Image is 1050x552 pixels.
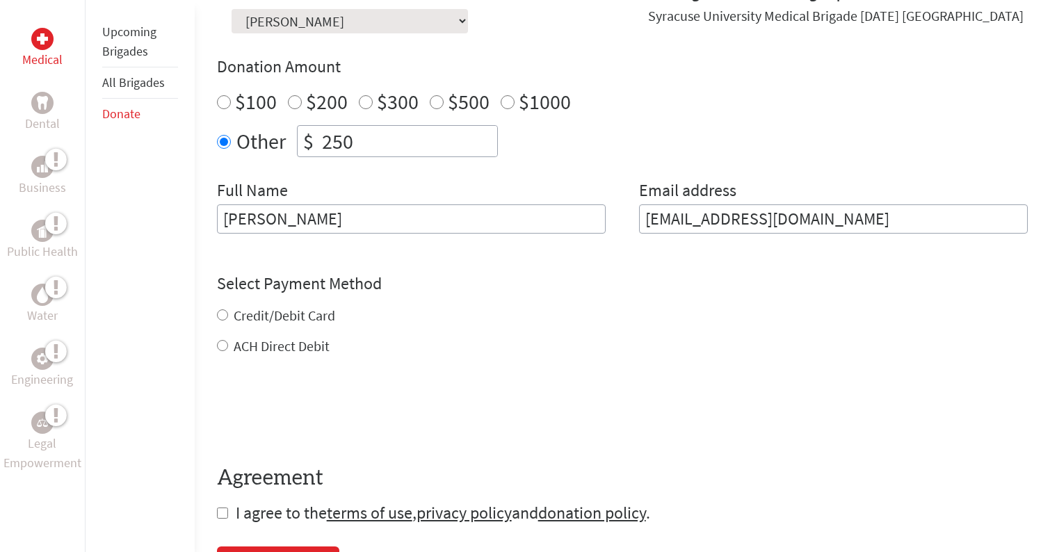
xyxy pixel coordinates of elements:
img: Water [37,286,48,302]
div: Public Health [31,220,54,242]
h4: Select Payment Method [217,273,1028,295]
li: Donate [102,99,178,129]
p: Dental [25,114,60,133]
h4: Agreement [217,466,1028,491]
li: All Brigades [102,67,178,99]
p: Medical [22,50,63,70]
a: EngineeringEngineering [11,348,73,389]
label: Other [236,125,286,157]
a: WaterWater [27,284,58,325]
a: Legal EmpowermentLegal Empowerment [3,412,82,473]
p: Public Health [7,242,78,261]
img: Dental [37,96,48,109]
a: Public HealthPublic Health [7,220,78,261]
a: All Brigades [102,74,165,90]
a: Donate [102,106,140,122]
div: Business [31,156,54,178]
label: $1000 [519,88,571,115]
img: Engineering [37,353,48,364]
iframe: reCAPTCHA [217,384,428,438]
div: Dental [31,92,54,114]
label: $100 [235,88,277,115]
p: Water [27,306,58,325]
div: Engineering [31,348,54,370]
div: Water [31,284,54,306]
a: privacy policy [417,502,512,523]
div: Legal Empowerment [31,412,54,434]
div: Syracuse University Medical Brigade [DATE] [GEOGRAPHIC_DATA] [648,6,1024,26]
div: $ [298,126,319,156]
img: Legal Empowerment [37,419,48,427]
a: DentalDental [25,92,60,133]
img: Medical [37,33,48,44]
a: MedicalMedical [22,28,63,70]
p: Engineering [11,370,73,389]
div: Medical [31,28,54,50]
input: Enter Full Name [217,204,606,234]
label: $300 [377,88,419,115]
p: Business [19,178,66,197]
span: I agree to the , and . [236,502,650,523]
input: Your Email [639,204,1028,234]
a: terms of use [327,502,412,523]
a: BusinessBusiness [19,156,66,197]
img: Public Health [37,224,48,238]
label: ACH Direct Debit [234,337,330,355]
a: donation policy [538,502,646,523]
p: Legal Empowerment [3,434,82,473]
label: $200 [306,88,348,115]
a: Upcoming Brigades [102,24,156,59]
label: Credit/Debit Card [234,307,335,324]
label: Email address [639,179,736,204]
img: Business [37,161,48,172]
h4: Donation Amount [217,56,1028,78]
label: $500 [448,88,490,115]
input: Enter Amount [319,126,497,156]
li: Upcoming Brigades [102,17,178,67]
label: Full Name [217,179,288,204]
